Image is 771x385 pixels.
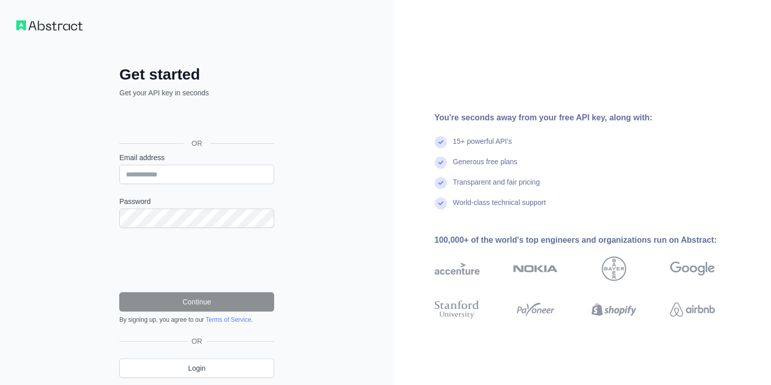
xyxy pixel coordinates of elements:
[183,138,210,148] span: OR
[513,256,558,281] img: nokia
[435,298,480,321] img: stanford university
[119,240,274,280] iframe: reCAPTCHA
[119,88,274,98] p: Get your API key in seconds
[435,157,447,169] img: check mark
[435,256,480,281] img: accenture
[435,177,447,189] img: check mark
[670,256,715,281] img: google
[513,298,558,321] img: payoneer
[205,316,251,323] a: Terms of Service
[119,358,274,378] a: Login
[435,112,748,124] div: You're seconds away from your free API key, along with:
[119,196,274,207] label: Password
[435,136,447,148] img: check mark
[119,65,274,84] h2: Get started
[602,256,626,281] img: bayer
[435,197,447,210] img: check mark
[114,109,277,132] iframe: Nút Đăng nhập bằng Google
[453,177,540,197] div: Transparent and fair pricing
[16,20,83,31] img: Workflow
[119,316,274,324] div: By signing up, you agree to our .
[119,292,274,312] button: Continue
[670,298,715,321] img: airbnb
[453,197,546,218] div: World-class technical support
[592,298,636,321] img: shopify
[453,157,518,177] div: Generous free plans
[119,152,274,163] label: Email address
[453,136,512,157] div: 15+ powerful API's
[435,234,748,246] div: 100,000+ of the world's top engineers and organizations run on Abstract:
[188,336,206,346] span: OR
